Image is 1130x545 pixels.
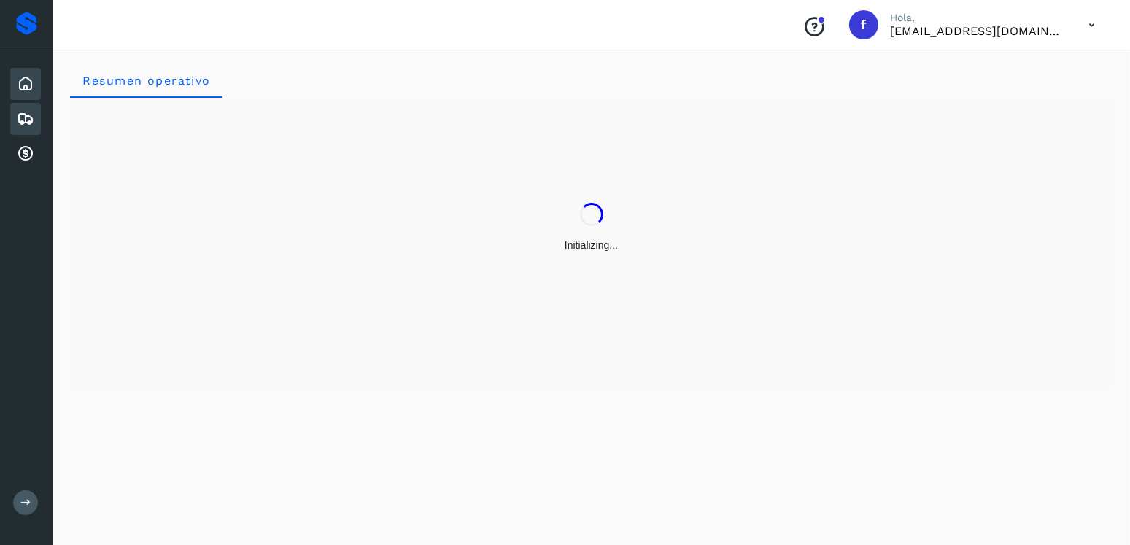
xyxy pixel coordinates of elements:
p: facturacion@expresssanjavier.com [890,24,1065,38]
div: Embarques [10,103,41,135]
span: Resumen operativo [82,74,211,88]
div: Cuentas por cobrar [10,138,41,170]
p: Hola, [890,12,1065,24]
div: Inicio [10,68,41,100]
